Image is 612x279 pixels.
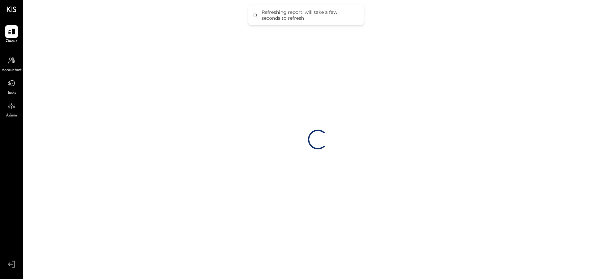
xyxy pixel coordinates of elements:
[262,9,357,21] div: Refreshing report, will take a few seconds to refresh
[7,90,16,96] span: Tasks
[0,25,23,44] a: Queue
[6,38,18,44] span: Queue
[6,113,17,119] span: Admin
[2,67,22,73] span: Accountant
[0,54,23,73] a: Accountant
[0,100,23,119] a: Admin
[0,77,23,96] a: Tasks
